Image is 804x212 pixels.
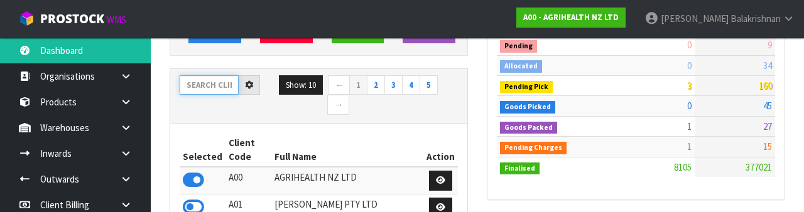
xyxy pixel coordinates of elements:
[423,133,458,167] th: Action
[349,75,367,95] a: 1
[763,60,772,72] span: 34
[367,75,385,95] a: 2
[500,162,540,175] span: Finalised
[420,75,438,95] a: 5
[687,140,692,152] span: 1
[759,80,772,92] span: 160
[687,80,692,92] span: 3
[674,161,692,173] span: 8105
[500,101,555,114] span: Goods Picked
[687,60,692,72] span: 0
[384,75,403,95] a: 3
[746,161,772,173] span: 377021
[180,133,225,167] th: Selected
[763,120,772,132] span: 27
[768,39,772,51] span: 9
[687,120,692,132] span: 1
[500,122,557,134] span: Goods Packed
[763,100,772,112] span: 45
[763,140,772,152] span: 15
[500,142,567,154] span: Pending Charges
[180,75,239,95] input: Search clients
[328,75,350,95] a: ←
[687,39,692,51] span: 0
[328,75,458,117] nav: Page navigation
[516,8,626,28] a: A00 - AGRIHEALTH NZ LTD
[661,13,729,24] span: [PERSON_NAME]
[402,75,420,95] a: 4
[225,133,271,167] th: Client Code
[327,95,349,115] a: →
[19,11,35,26] img: cube-alt.png
[225,167,271,194] td: A00
[40,11,104,27] span: ProStock
[500,40,537,53] span: Pending
[731,13,781,24] span: Balakrishnan
[500,81,553,93] span: Pending Pick
[271,167,423,194] td: AGRIHEALTH NZ LTD
[523,12,619,23] strong: A00 - AGRIHEALTH NZ LTD
[279,75,323,95] button: Show: 10
[687,100,692,112] span: 0
[271,133,423,167] th: Full Name
[500,60,542,73] span: Allocated
[107,14,126,26] small: WMS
